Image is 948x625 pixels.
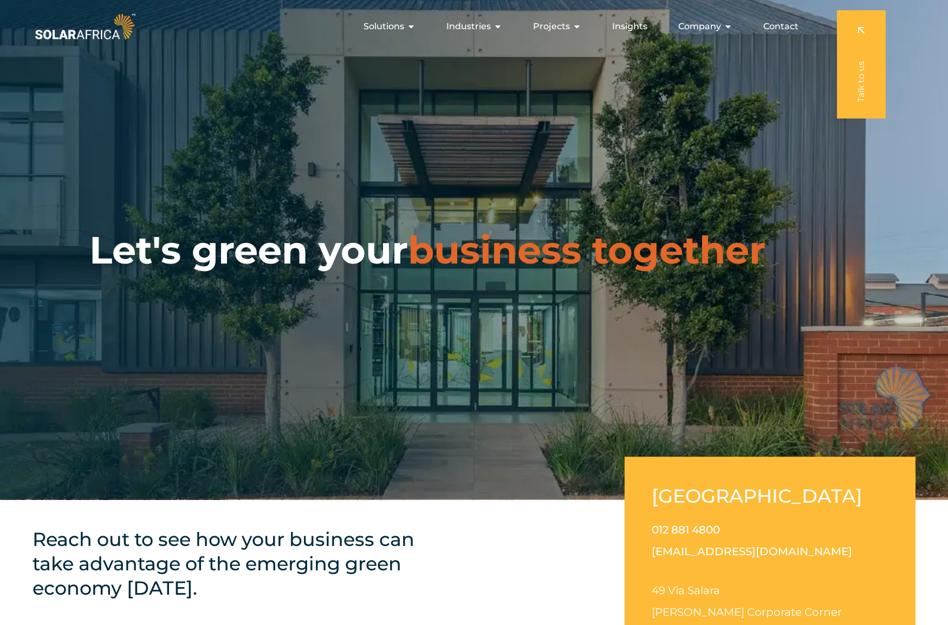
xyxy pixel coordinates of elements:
a: Insights [612,20,647,33]
div: Menu Toggle [138,16,807,37]
h4: Reach out to see how your business can take advantage of the emerging green economy [DATE]. [33,527,439,600]
a: [EMAIL_ADDRESS][DOMAIN_NAME] [652,545,852,558]
h2: [GEOGRAPHIC_DATA] [652,484,871,508]
h1: Let's green your [89,227,765,273]
span: Projects [533,20,570,33]
span: [PERSON_NAME] Corporate Corner [652,606,842,619]
nav: Menu [138,16,807,37]
span: Industries [446,20,491,33]
a: 012 881 4800 [652,523,720,536]
span: 49 Via Salara [652,584,720,597]
span: Company [678,20,721,33]
span: Solutions [363,20,404,33]
a: Contact [763,20,798,33]
span: business together [408,227,765,273]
